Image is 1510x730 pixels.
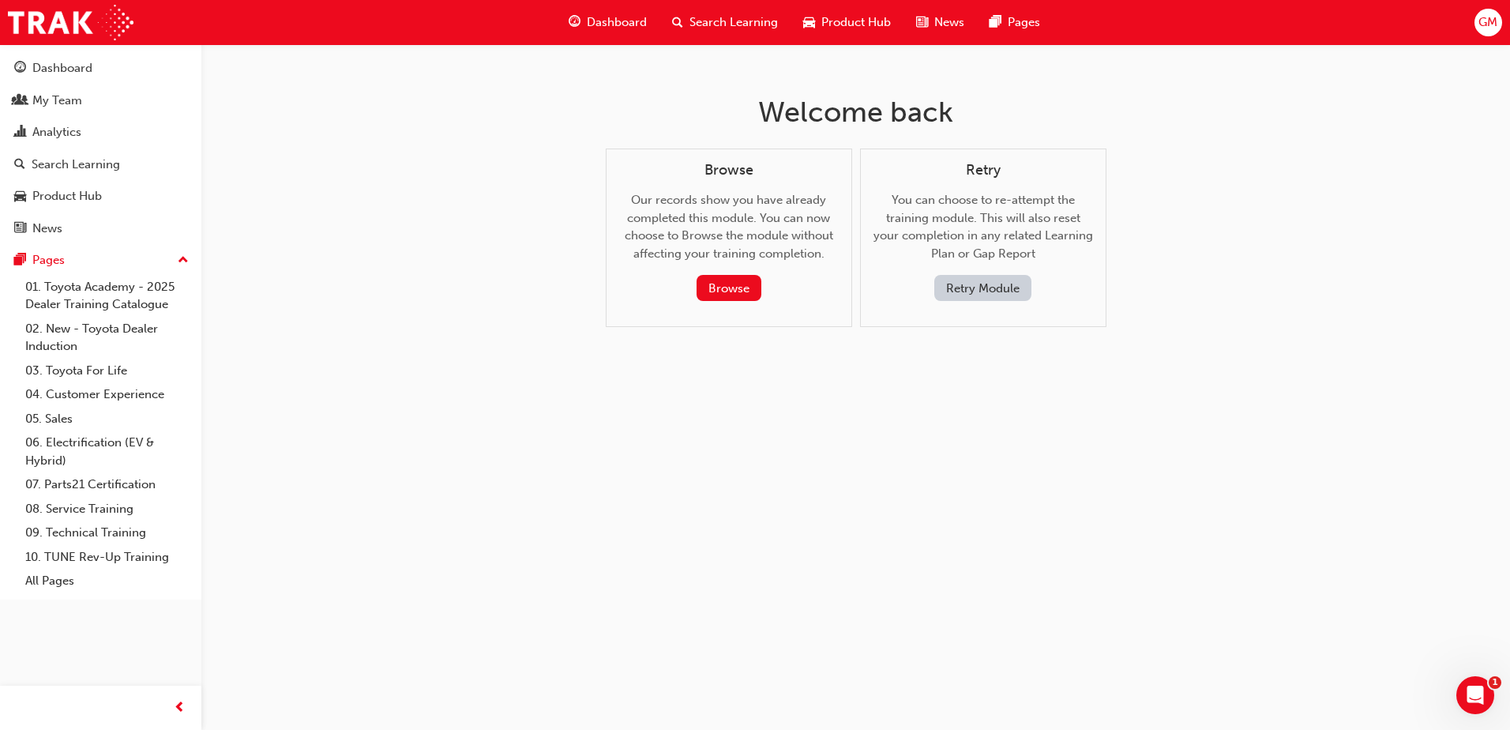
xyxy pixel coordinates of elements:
[14,222,26,236] span: news-icon
[990,13,1001,32] span: pages-icon
[569,13,580,32] span: guage-icon
[903,6,977,39] a: news-iconNews
[19,497,195,521] a: 08. Service Training
[32,156,120,174] div: Search Learning
[32,92,82,110] div: My Team
[19,382,195,407] a: 04. Customer Experience
[934,275,1031,301] button: Retry Module
[6,86,195,115] a: My Team
[6,214,195,243] a: News
[19,569,195,593] a: All Pages
[19,317,195,359] a: 02. New - Toyota Dealer Induction
[873,162,1093,302] div: You can choose to re-attempt the training module. This will also reset your completion in any rel...
[672,13,683,32] span: search-icon
[587,13,647,32] span: Dashboard
[916,13,928,32] span: news-icon
[32,220,62,238] div: News
[174,698,186,718] span: prev-icon
[14,126,26,140] span: chart-icon
[8,5,133,40] img: Trak
[977,6,1053,39] a: pages-iconPages
[803,13,815,32] span: car-icon
[14,158,25,172] span: search-icon
[19,407,195,431] a: 05. Sales
[14,94,26,108] span: people-icon
[19,275,195,317] a: 01. Toyota Academy - 2025 Dealer Training Catalogue
[821,13,891,32] span: Product Hub
[619,162,839,179] h4: Browse
[19,472,195,497] a: 07. Parts21 Certification
[32,59,92,77] div: Dashboard
[14,62,26,76] span: guage-icon
[19,431,195,472] a: 06. Electrification (EV & Hybrid)
[659,6,791,39] a: search-iconSearch Learning
[6,150,195,179] a: Search Learning
[14,190,26,204] span: car-icon
[19,545,195,570] a: 10. TUNE Rev-Up Training
[19,359,195,383] a: 03. Toyota For Life
[606,95,1106,130] h1: Welcome back
[14,254,26,268] span: pages-icon
[1474,9,1502,36] button: GM
[6,182,195,211] a: Product Hub
[6,51,195,246] button: DashboardMy TeamAnalyticsSearch LearningProduct HubNews
[1478,13,1497,32] span: GM
[873,162,1093,179] h4: Retry
[6,246,195,275] button: Pages
[619,162,839,302] div: Our records show you have already completed this module. You can now choose to Browse the module ...
[791,6,903,39] a: car-iconProduct Hub
[178,250,189,271] span: up-icon
[556,6,659,39] a: guage-iconDashboard
[32,123,81,141] div: Analytics
[934,13,964,32] span: News
[19,521,195,545] a: 09. Technical Training
[1008,13,1040,32] span: Pages
[697,275,761,301] button: Browse
[6,118,195,147] a: Analytics
[32,251,65,269] div: Pages
[6,54,195,83] a: Dashboard
[1456,676,1494,714] iframe: Intercom live chat
[32,187,102,205] div: Product Hub
[689,13,778,32] span: Search Learning
[1489,676,1501,689] span: 1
